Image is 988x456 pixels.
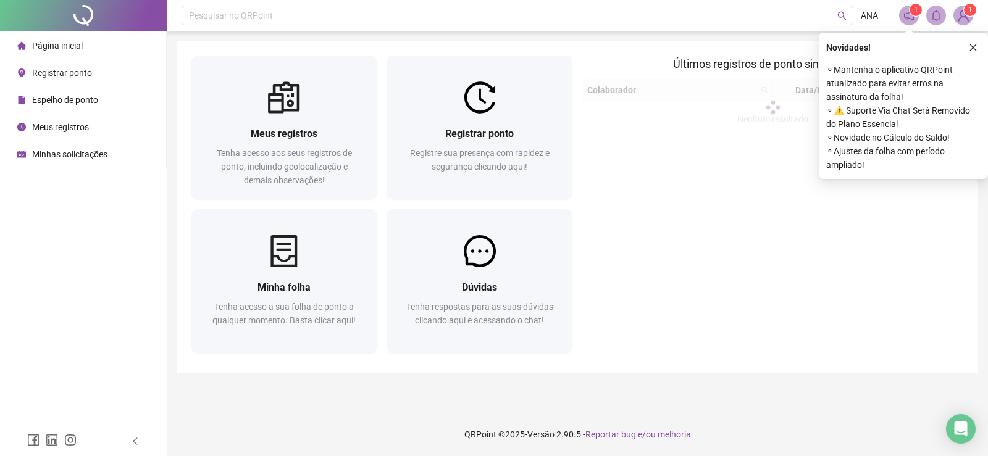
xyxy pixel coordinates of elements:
span: file [17,96,26,104]
a: Registrar pontoRegistre sua presença com rapidez e segurança clicando aqui! [387,56,573,199]
span: Tenha acesso a sua folha de ponto a qualquer momento. Basta clicar aqui! [212,302,356,325]
span: facebook [27,434,40,446]
span: home [17,41,26,50]
a: Minha folhaTenha acesso a sua folha de ponto a qualquer momento. Basta clicar aqui! [191,209,377,353]
span: ⚬ ⚠️ Suporte Via Chat Será Removido do Plano Essencial [826,104,981,131]
span: left [131,437,140,446]
a: DúvidasTenha respostas para as suas dúvidas clicando aqui e acessando o chat! [387,209,573,353]
span: Tenha acesso aos seus registros de ponto, incluindo geolocalização e demais observações! [217,148,352,185]
span: 1 [968,6,973,14]
span: schedule [17,150,26,159]
span: environment [17,68,26,77]
span: ⚬ Ajustes da folha com período ampliado! [826,144,981,172]
span: Registrar ponto [32,68,92,78]
span: ⚬ Novidade no Cálculo do Saldo! [826,131,981,144]
span: Registre sua presença com rapidez e segurança clicando aqui! [410,148,550,172]
span: ANA [861,9,878,22]
sup: 1 [910,4,922,16]
span: Reportar bug e/ou melhoria [585,429,691,439]
span: linkedin [46,434,58,446]
span: bell [931,10,942,21]
span: ⚬ Mantenha o aplicativo QRPoint atualizado para evitar erros na assinatura da folha! [826,63,981,104]
span: Minha folha [257,281,311,293]
span: Registrar ponto [445,128,514,139]
div: Open Intercom Messenger [946,414,976,444]
span: Versão [527,429,555,439]
sup: Atualize o seu contato no menu Meus Dados [964,4,976,16]
span: Últimos registros de ponto sincronizados [673,57,873,70]
a: Meus registrosTenha acesso aos seus registros de ponto, incluindo geolocalização e demais observa... [191,56,377,199]
span: instagram [64,434,77,446]
span: Página inicial [32,41,83,51]
span: Tenha respostas para as suas dúvidas clicando aqui e acessando o chat! [406,302,553,325]
span: Dúvidas [462,281,497,293]
span: Minhas solicitações [32,149,107,159]
span: Meus registros [251,128,317,139]
span: Meus registros [32,122,89,132]
footer: QRPoint © 2025 - 2.90.5 - [167,413,988,456]
img: 63966 [954,6,973,25]
span: clock-circle [17,123,26,131]
span: search [837,11,847,20]
span: notification [903,10,915,21]
span: 1 [914,6,918,14]
span: close [969,43,978,52]
span: Novidades ! [826,41,871,54]
span: Espelho de ponto [32,95,98,105]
